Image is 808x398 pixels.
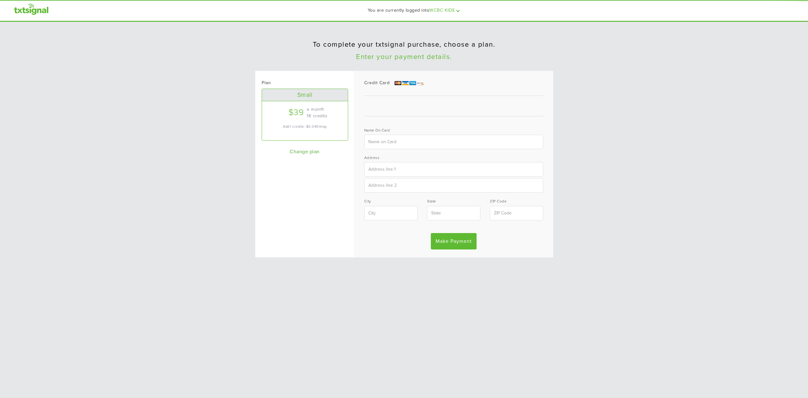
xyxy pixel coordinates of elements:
label: ZIP Code [490,199,507,204]
h1: Enter your payment details. [255,53,553,61]
div: Small [262,89,348,101]
a: txtsignal [14,4,48,15]
h2: Credit Card [364,80,544,85]
p: 1K credits [307,113,347,120]
input: City [364,206,418,220]
div: You are currently logged into [237,4,459,17]
div: WCBC KIDS [429,4,459,17]
input: Make Payment [431,233,477,250]
label: City [364,199,371,204]
label: State [427,199,436,204]
input: Name on Card [364,135,544,149]
h2: Plan [262,80,348,85]
input: Address line 2 [364,178,544,193]
a: Change plan [290,149,320,155]
p: Add'l credits: $0.040/msg [262,124,348,129]
h1: To complete your txtsignal purchase, choose a plan. [255,41,553,48]
input: Address line 1 [364,162,544,177]
div: $39 [262,107,306,119]
input: State [427,206,480,220]
label: Address [364,155,380,161]
label: Name on Card [364,128,390,133]
p: a month [307,106,347,113]
input: ZIP Code [490,206,543,220]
